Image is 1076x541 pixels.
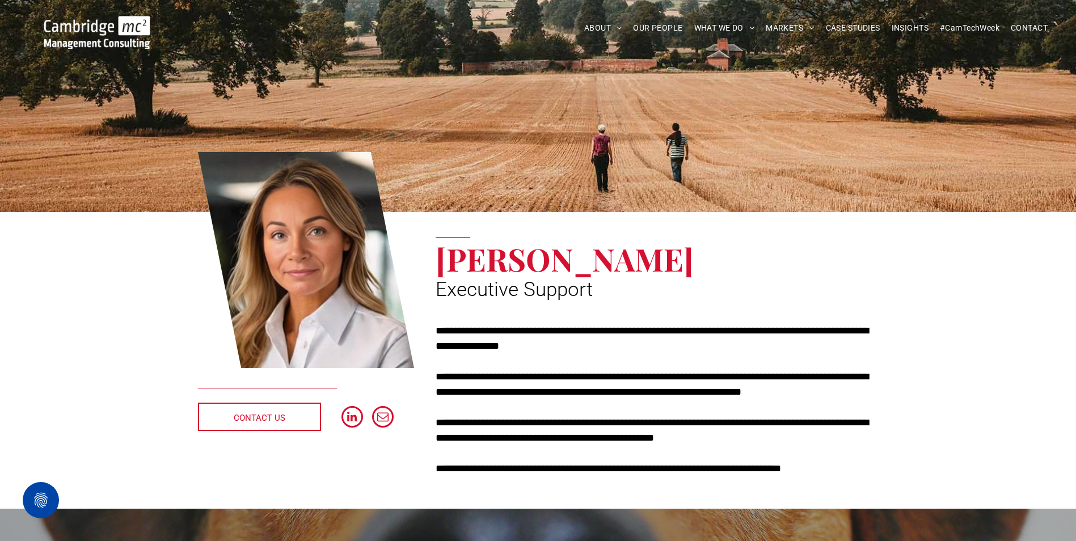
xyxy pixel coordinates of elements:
[934,19,1005,37] a: #CamTechWeek
[1005,19,1053,37] a: CONTACT
[627,19,688,37] a: OUR PEOPLE
[44,16,150,49] img: Cambridge MC Logo
[760,19,820,37] a: MARKETS
[198,403,321,431] a: CONTACT US
[44,18,150,29] a: Your Business Transformed | Cambridge Management Consulting
[372,406,394,430] a: email
[689,19,761,37] a: WHAT WE DO
[886,19,934,37] a: INSIGHTS
[436,278,593,301] span: Executive Support
[234,404,285,432] span: CONTACT US
[198,150,415,370] a: Kate Hancock | Executive Support | Cambridge Management Consulting
[820,19,886,37] a: CASE STUDIES
[579,19,628,37] a: ABOUT
[436,238,694,280] span: [PERSON_NAME]
[341,406,363,430] a: linkedin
